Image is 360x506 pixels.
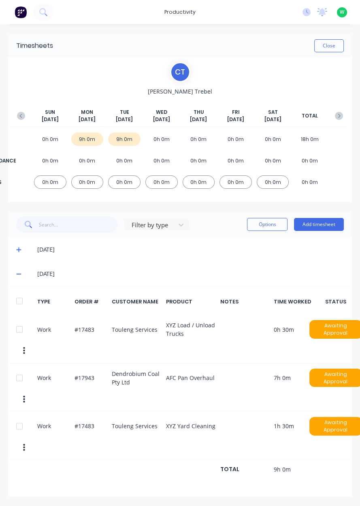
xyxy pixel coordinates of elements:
div: 0h 0m [183,154,215,167]
div: 0h 0m [34,132,66,146]
div: 0h 0m [257,154,289,167]
span: W [340,9,344,16]
span: WED [156,109,167,116]
span: [DATE] [42,116,59,123]
span: THU [194,109,204,116]
span: TOTAL [302,112,318,120]
div: [DATE] [37,245,344,254]
div: C T [170,62,190,82]
div: NOTES [220,298,269,305]
div: 0h 0m [257,132,289,146]
span: [DATE] [116,116,133,123]
div: 0h 0m [34,175,66,189]
span: [PERSON_NAME] Trebel [148,87,212,96]
div: productivity [160,6,200,18]
button: Close [314,39,344,52]
span: [DATE] [190,116,207,123]
div: 0h 0m [219,154,252,167]
div: TYPE [37,298,70,305]
div: PRODUCT [166,298,216,305]
span: MON [81,109,93,116]
div: CUSTOMER NAME [112,298,162,305]
div: 0h 0m [219,175,252,189]
div: Timesheets [16,41,53,51]
div: 0h 0m [145,175,178,189]
button: Add timesheet [294,218,344,231]
span: [DATE] [79,116,96,123]
div: 0h 0m [183,175,215,189]
div: 0h 0m [145,132,178,146]
div: TIME WORKED [274,298,323,305]
div: 0h 0m [108,154,141,167]
span: SUN [45,109,55,116]
div: 0h 0m [294,154,326,167]
span: TUE [120,109,129,116]
div: STATUS [328,298,344,305]
span: [DATE] [227,116,244,123]
div: 9h 0m [71,132,104,146]
button: Options [247,218,288,231]
span: FRI [232,109,239,116]
div: 0h 0m [71,154,104,167]
div: 0h 0m [108,175,141,189]
span: SAT [268,109,278,116]
div: 0h 0m [257,175,289,189]
div: 0h 0m [294,175,326,189]
span: [DATE] [264,116,281,123]
span: [DATE] [153,116,170,123]
div: 0h 0m [219,132,252,146]
div: [DATE] [37,269,344,278]
div: 9h 0m [108,132,141,146]
div: 18h 0m [294,132,326,146]
div: 0h 0m [145,154,178,167]
input: Search... [39,216,118,233]
div: 0h 0m [183,132,215,146]
div: 0h 0m [34,154,66,167]
div: ORDER # [75,298,107,305]
img: Factory [15,6,27,18]
div: 0h 0m [71,175,104,189]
